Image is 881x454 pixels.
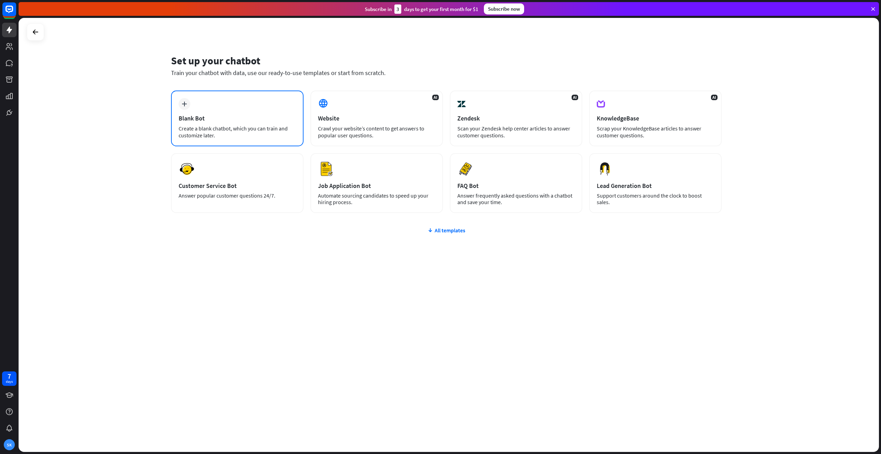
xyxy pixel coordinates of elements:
[365,4,478,14] div: Subscribe in days to get your first month for $1
[318,192,435,205] div: Automate sourcing candidates to speed up your hiring process.
[179,125,296,139] div: Create a blank chatbot, which you can train and customize later.
[457,125,575,139] div: Scan your Zendesk help center articles to answer customer questions.
[171,69,722,77] div: Train your chatbot with data, use our ready-to-use templates or start from scratch.
[171,227,722,234] div: All templates
[457,192,575,205] div: Answer frequently asked questions with a chatbot and save your time.
[4,439,15,450] div: SK
[179,182,296,190] div: Customer Service Bot
[179,192,296,199] div: Answer popular customer questions 24/7.
[171,54,722,67] div: Set up your chatbot
[2,371,17,386] a: 7 days
[597,114,714,122] div: KnowledgeBase
[597,182,714,190] div: Lead Generation Bot
[597,125,714,139] div: Scrap your KnowledgeBase articles to answer customer questions.
[8,373,11,379] div: 7
[457,114,575,122] div: Zendesk
[6,3,26,23] button: Open LiveChat chat widget
[318,125,435,139] div: Crawl your website’s content to get answers to popular user questions.
[318,182,435,190] div: Job Application Bot
[432,95,439,100] span: AI
[179,114,296,122] div: Blank Bot
[6,379,13,384] div: days
[484,3,524,14] div: Subscribe now
[182,102,187,106] i: plus
[318,114,435,122] div: Website
[597,192,714,205] div: Support customers around the clock to boost sales.
[572,95,578,100] span: AI
[394,4,401,14] div: 3
[711,95,718,100] span: AI
[457,182,575,190] div: FAQ Bot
